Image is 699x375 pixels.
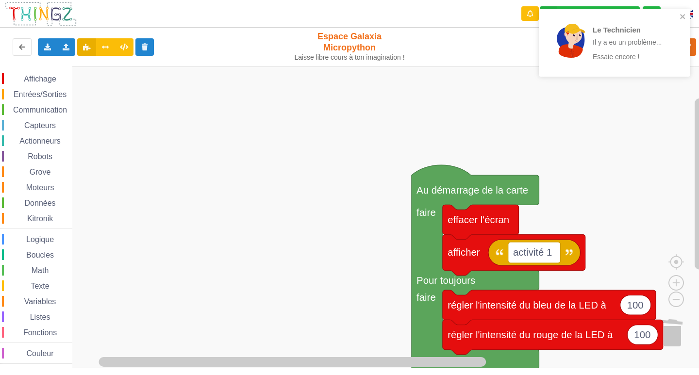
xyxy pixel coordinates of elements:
span: Variables [23,297,58,306]
span: Données [23,199,57,207]
text: Pour toujours [416,275,475,286]
text: activité 1 [513,247,552,258]
text: faire [416,207,436,218]
span: Kitronik [26,214,54,223]
span: Affichage [22,75,57,83]
span: Texte [29,282,50,290]
text: 100 [627,300,644,310]
text: régler l'intensité du rouge de la LED à [448,329,613,340]
text: 100 [634,329,650,340]
div: Laisse libre cours à ton imagination ! [290,53,409,62]
text: faire [416,293,436,303]
text: afficher [448,247,480,258]
span: Grove [28,168,52,176]
span: Logique [25,235,55,244]
p: Il y a eu un problème... [593,37,668,47]
span: Robots [26,152,54,161]
p: Essaie encore ! [593,52,668,62]
span: Boucles [25,251,55,259]
span: Capteurs [23,121,57,130]
span: Entrées/Sorties [12,90,68,98]
text: effacer l'écran [448,214,509,225]
span: Communication [12,106,68,114]
text: régler l'intensité du bleu de la LED à [448,300,606,310]
span: Actionneurs [18,137,62,145]
p: Le Technicien [593,25,668,35]
span: Moteurs [25,183,56,192]
text: Au démarrage de la carte [416,185,528,196]
img: thingz_logo.png [4,1,77,27]
span: Couleur [25,349,55,358]
div: Ta base fonctionne bien ! [540,6,640,21]
span: Math [30,266,50,275]
button: close [680,13,686,22]
span: Listes [29,313,52,321]
div: Espace Galaxia Micropython [290,31,409,62]
span: Fonctions [22,328,58,337]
